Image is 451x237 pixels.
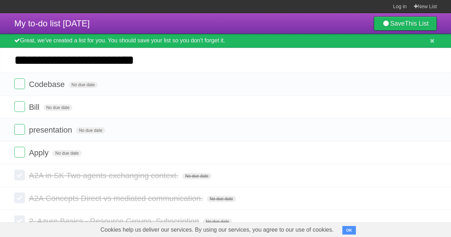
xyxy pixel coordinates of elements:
span: No due date [43,104,72,111]
span: presentation [29,125,74,134]
label: Done [14,101,25,112]
span: No due date [52,150,81,156]
label: Done [14,124,25,135]
span: Codebase [29,80,66,89]
label: Done [14,147,25,158]
span: No due date [203,218,232,225]
label: Done [14,170,25,180]
button: OK [342,226,356,235]
span: A2A in SK Two agents exchanging context. [29,171,180,180]
label: Done [14,192,25,203]
span: 2. Azure Basics - Resource Groups, Subscription [29,217,201,226]
label: Done [14,215,25,226]
span: A2A Concepts Direct vs mediated communication. [29,194,205,203]
a: SaveThis List [374,16,437,31]
span: Cookies help us deliver our services. By using our services, you agree to our use of cookies. [93,223,341,237]
span: No due date [76,127,105,134]
span: Bill [29,103,41,112]
span: My to-do list [DATE] [14,19,90,28]
label: Done [14,78,25,89]
span: No due date [69,82,98,88]
span: No due date [182,173,211,179]
b: This List [405,20,429,27]
span: Apply [29,148,50,157]
span: No due date [207,196,236,202]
